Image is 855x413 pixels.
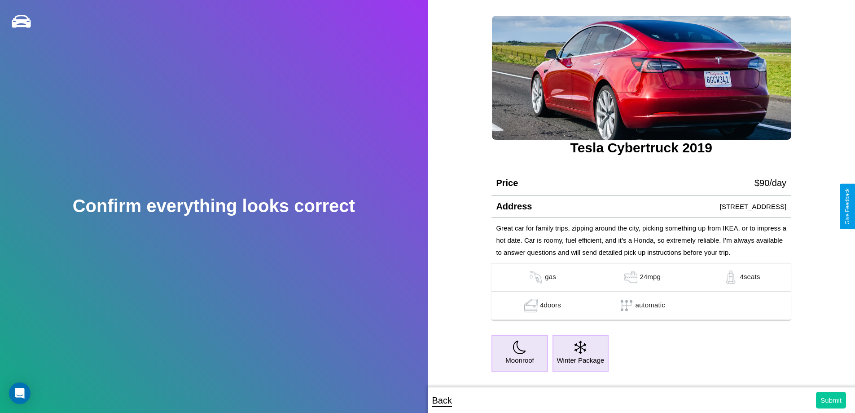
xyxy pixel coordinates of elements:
p: 4 doors [540,299,561,312]
h4: Price [496,178,518,188]
h2: Confirm everything looks correct [73,196,355,216]
button: Submit [816,392,846,409]
p: $ 90 /day [754,175,786,191]
img: gas [527,271,545,284]
img: gas [622,271,640,284]
div: Open Intercom Messenger [9,382,31,404]
p: Back [432,392,452,409]
p: Winter Package [557,354,604,366]
p: gas [545,271,556,284]
div: Give Feedback [844,188,851,225]
h4: Address [496,201,532,212]
p: 24 mpg [640,271,661,284]
p: automatic [636,299,665,312]
p: Great car for family trips, zipping around the city, picking something up from IKEA, or to impres... [496,222,786,258]
h3: Tesla Cybertruck 2019 [491,140,791,155]
table: simple table [491,263,791,320]
p: 4 seats [740,271,760,284]
p: Moonroof [505,354,534,366]
img: gas [722,271,740,284]
img: gas [522,299,540,312]
p: [STREET_ADDRESS] [720,200,786,213]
